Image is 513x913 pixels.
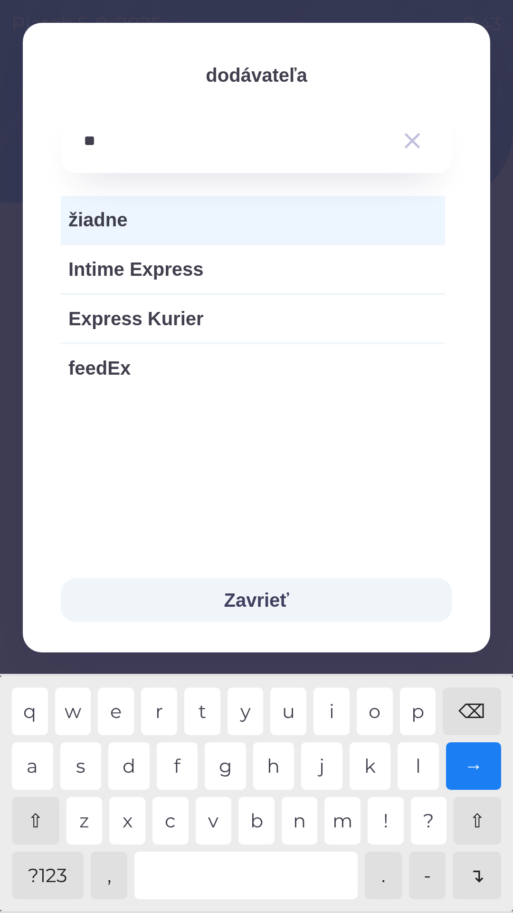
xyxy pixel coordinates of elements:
[61,196,445,243] div: žiadne
[68,304,437,333] span: Express Kurier
[61,344,445,392] div: feedEx
[61,245,445,293] div: Intime Express
[61,578,452,622] button: Zavrieť
[61,61,452,89] p: dodávateľa
[68,354,437,382] span: feedEx
[68,205,437,234] span: žiadne
[68,255,437,283] span: Intime Express
[61,295,445,342] div: Express Kurier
